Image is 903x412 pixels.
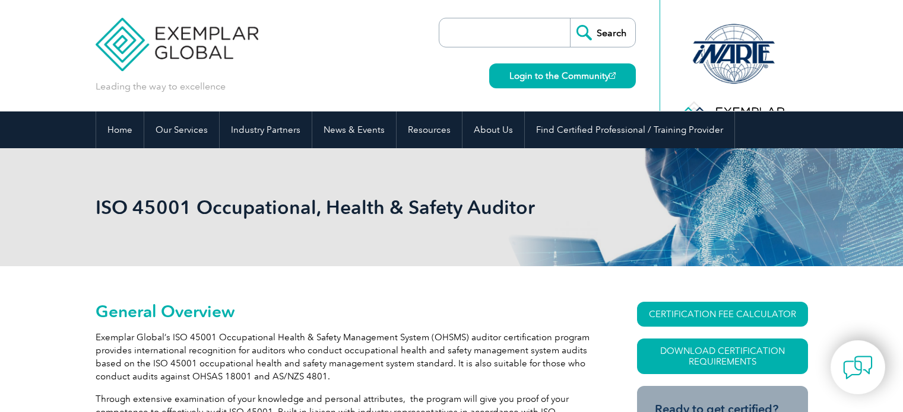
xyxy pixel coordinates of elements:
[96,80,226,93] p: Leading the way to excellence
[220,111,312,148] a: Industry Partners
[96,302,594,321] h2: General Overview
[96,111,144,148] a: Home
[637,338,808,374] a: Download Certification Requirements
[312,111,396,148] a: News & Events
[96,331,594,383] p: Exemplar Global’s ISO 45001 Occupational Health & Safety Management System (OHSMS) auditor certif...
[397,111,462,148] a: Resources
[637,302,808,327] a: CERTIFICATION FEE CALCULATOR
[570,18,635,47] input: Search
[843,353,873,382] img: contact-chat.png
[144,111,219,148] a: Our Services
[525,111,734,148] a: Find Certified Professional / Training Provider
[96,196,552,219] h1: ISO 45001 Occupational, Health & Safety Auditor
[489,63,636,88] a: Login to the Community
[462,111,524,148] a: About Us
[609,72,616,79] img: open_square.png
